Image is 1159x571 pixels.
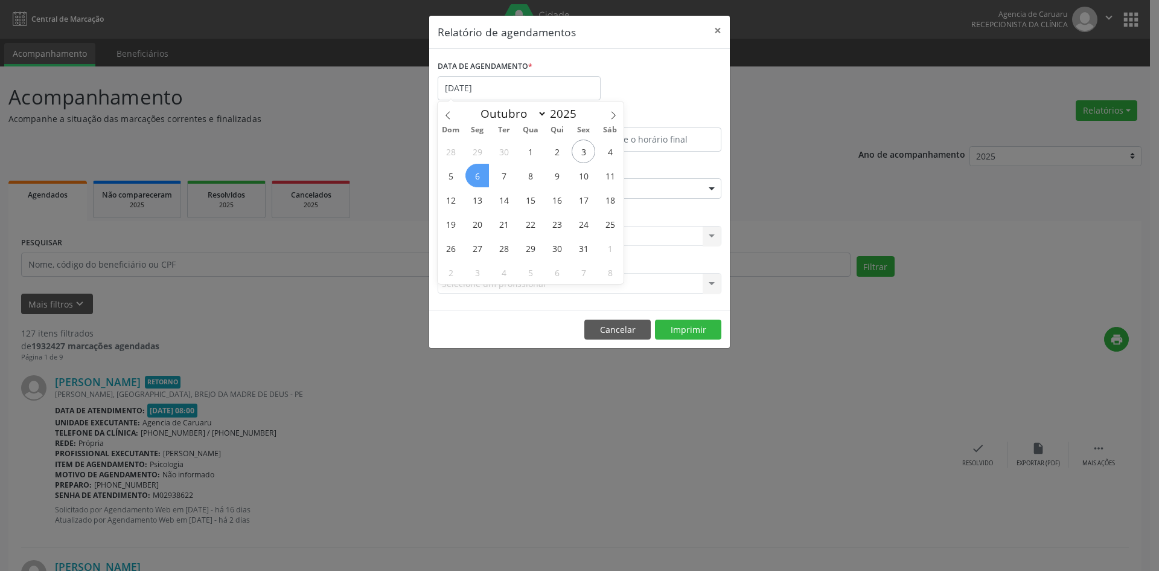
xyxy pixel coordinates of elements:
span: Outubro 17, 2025 [572,188,595,211]
span: Outubro 1, 2025 [519,140,542,163]
span: Outubro 29, 2025 [519,236,542,260]
span: Seg [464,126,491,134]
span: Outubro 23, 2025 [545,212,569,236]
span: Outubro 26, 2025 [439,236,462,260]
select: Month [474,105,547,122]
input: Selecione uma data ou intervalo [438,76,601,100]
h5: Relatório de agendamentos [438,24,576,40]
span: Dom [438,126,464,134]
span: Novembro 8, 2025 [598,260,622,284]
span: Outubro 25, 2025 [598,212,622,236]
span: Outubro 19, 2025 [439,212,462,236]
span: Outubro 9, 2025 [545,164,569,187]
span: Outubro 27, 2025 [465,236,489,260]
span: Outubro 12, 2025 [439,188,462,211]
span: Outubro 11, 2025 [598,164,622,187]
span: Outubro 10, 2025 [572,164,595,187]
input: Year [547,106,587,121]
span: Outubro 16, 2025 [545,188,569,211]
span: Sáb [597,126,624,134]
span: Outubro 6, 2025 [465,164,489,187]
span: Novembro 7, 2025 [572,260,595,284]
span: Outubro 20, 2025 [465,212,489,236]
label: DATA DE AGENDAMENTO [438,57,532,76]
button: Close [706,16,730,45]
span: Outubro 3, 2025 [572,140,595,163]
span: Novembro 4, 2025 [492,260,516,284]
span: Outubro 2, 2025 [545,140,569,163]
span: Qui [544,126,570,134]
span: Outubro 13, 2025 [465,188,489,211]
span: Outubro 24, 2025 [572,212,595,236]
span: Setembro 29, 2025 [465,140,489,163]
span: Novembro 5, 2025 [519,260,542,284]
span: Outubro 18, 2025 [598,188,622,211]
span: Setembro 28, 2025 [439,140,462,163]
span: Outubro 8, 2025 [519,164,542,187]
span: Outubro 15, 2025 [519,188,542,211]
span: Outubro 21, 2025 [492,212,516,236]
span: Novembro 2, 2025 [439,260,462,284]
span: Outubro 14, 2025 [492,188,516,211]
span: Sex [570,126,597,134]
span: Outubro 4, 2025 [598,140,622,163]
span: Outubro 31, 2025 [572,236,595,260]
span: Outubro 22, 2025 [519,212,542,236]
span: Novembro 1, 2025 [598,236,622,260]
input: Selecione o horário final [583,127,721,152]
span: Ter [491,126,517,134]
span: Novembro 6, 2025 [545,260,569,284]
button: Cancelar [584,320,651,340]
button: Imprimir [655,320,721,340]
span: Outubro 7, 2025 [492,164,516,187]
span: Setembro 30, 2025 [492,140,516,163]
span: Outubro 5, 2025 [439,164,462,187]
span: Novembro 3, 2025 [465,260,489,284]
label: ATÉ [583,109,721,127]
span: Qua [517,126,544,134]
span: Outubro 30, 2025 [545,236,569,260]
span: Outubro 28, 2025 [492,236,516,260]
